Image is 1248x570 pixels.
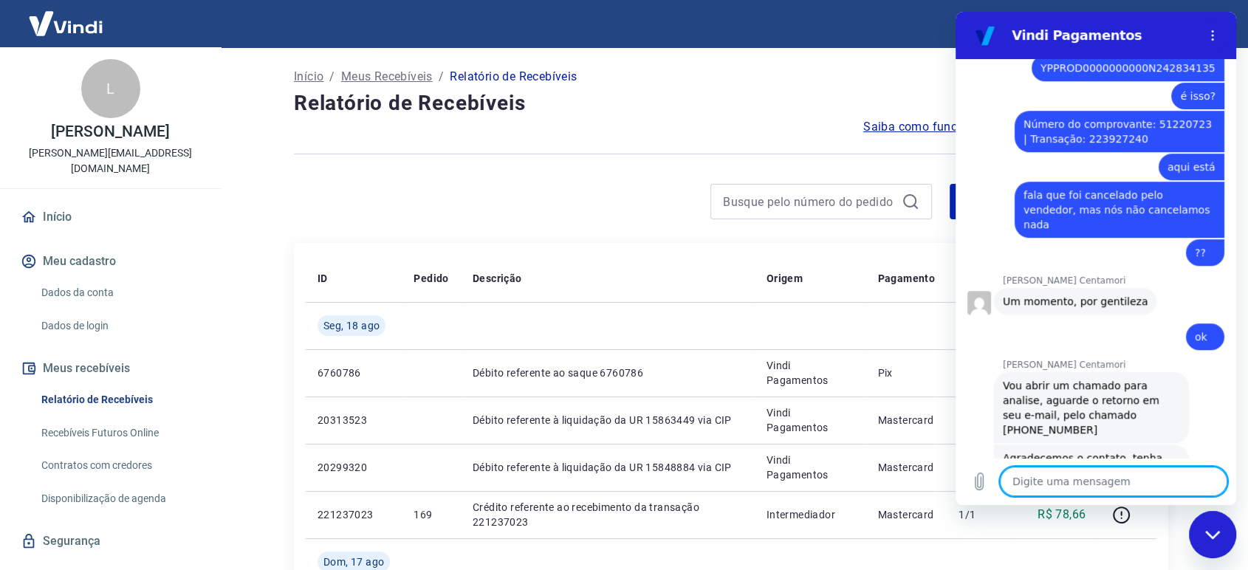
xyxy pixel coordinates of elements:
[323,554,384,569] span: Dom, 17 ago
[24,24,35,35] img: logo_orange.svg
[35,385,203,415] a: Relatório de Recebíveis
[318,271,328,286] p: ID
[767,405,854,435] p: Vindi Pagamentos
[156,86,168,97] img: tab_keywords_by_traffic_grey.svg
[294,89,1168,118] h4: Relatório de Recebíveis
[956,12,1236,505] iframe: Janela de mensagens
[35,484,203,514] a: Disponibilização de agenda
[723,190,896,213] input: Busque pelo número do pedido
[473,460,743,475] p: Débito referente à liquidação da UR 15848884 via CIP
[18,1,114,46] img: Vindi
[81,59,140,118] div: L
[877,460,935,475] p: Mastercard
[38,38,211,50] div: [PERSON_NAME]: [DOMAIN_NAME]
[767,271,803,286] p: Origem
[877,271,935,286] p: Pagamento
[329,68,335,86] p: /
[877,365,935,380] p: Pix
[172,87,237,97] div: Palavras-chave
[35,450,203,481] a: Contratos com credores
[41,24,72,35] div: v 4.0.25
[35,278,203,308] a: Dados da conta
[12,145,209,176] p: [PERSON_NAME][EMAIL_ADDRESS][DOMAIN_NAME]
[323,318,380,333] span: Seg, 18 ago
[318,413,390,427] p: 20313523
[18,352,203,385] button: Meus recebíveis
[78,87,113,97] div: Domínio
[473,413,743,427] p: Débito referente à liquidação da UR 15863449 via CIP
[61,86,73,97] img: tab_domain_overview_orange.svg
[414,507,448,522] p: 169
[1189,511,1236,558] iframe: Botão para abrir a janela de mensagens, conversa em andamento
[24,38,35,50] img: website_grey.svg
[950,184,1050,219] button: Filtros
[863,118,1168,136] a: Saiba como funciona a programação dos recebimentos
[318,507,390,522] p: 221237023
[18,525,203,557] a: Segurança
[414,271,448,286] p: Pedido
[51,124,169,140] p: [PERSON_NAME]
[35,418,203,448] a: Recebíveis Futuros Online
[450,68,577,86] p: Relatório de Recebíveis
[959,507,1002,522] p: 1/1
[767,453,854,482] p: Vindi Pagamentos
[877,413,935,427] p: Mastercard
[767,507,854,522] p: Intermediador
[294,68,323,86] a: Início
[18,201,203,233] a: Início
[18,245,203,278] button: Meu cadastro
[35,311,203,341] a: Dados de login
[473,365,743,380] p: Débito referente ao saque 6760786
[877,507,935,522] p: Mastercard
[439,68,444,86] p: /
[1177,10,1230,38] button: Sair
[1038,506,1086,523] p: R$ 78,66
[318,365,390,380] p: 6760786
[318,460,390,475] p: 20299320
[473,500,743,529] p: Crédito referente ao recebimento da transação 221237023
[767,358,854,388] p: Vindi Pagamentos
[341,68,433,86] a: Meus Recebíveis
[473,271,522,286] p: Descrição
